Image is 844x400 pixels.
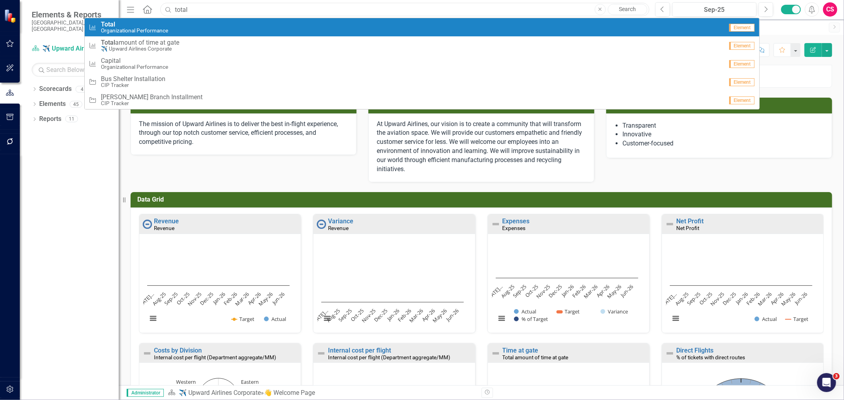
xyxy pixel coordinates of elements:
text: Dec-25 [373,307,389,323]
text: May-26 [605,283,622,300]
text: Actual [271,315,286,323]
text: Mar-26 [756,291,773,307]
li: Innovative [622,130,824,139]
img: ClearPoint Strategy [4,9,18,23]
text: Sep-25 [163,291,179,307]
text: Actual [762,315,777,323]
small: CIP Tracker [101,82,165,88]
small: % of tickets with direct routes [677,354,745,360]
text: Nov-25 [709,291,725,307]
div: 👋 Welcome Page [264,389,315,396]
button: CS [823,2,837,17]
button: View chart menu, Chart [321,313,332,324]
a: Time at gate [503,347,539,354]
span: Administrator [127,389,164,397]
small: CIP Tracker [101,100,203,106]
text: Aug-25 [325,307,341,324]
span: Element [729,96,755,104]
div: Sep-25 [675,5,754,15]
span: 3 [833,373,840,379]
a: Variance [328,217,353,225]
text: 50.00% [733,385,749,392]
small: Expenses [503,225,526,231]
button: Show Actual [264,316,286,323]
text: Dec-25 [721,291,737,307]
text: Oct-25 [349,307,365,323]
img: Not Defined [665,219,675,229]
a: Direct Flights [677,347,714,354]
div: 11 [65,116,78,123]
svg: Interactive chart [317,242,468,331]
text: Variance [608,308,628,315]
text: Jun-26 [270,291,286,306]
a: CapitalOrganizational PerformanceElement [85,55,759,73]
button: View chart menu, Chart [496,313,507,324]
div: 45 [70,101,82,108]
text: Oct-25 [523,283,539,299]
small: Revenue [154,225,174,231]
img: Not Defined [491,349,501,358]
text: [DATE]… [659,291,678,309]
iframe: Intercom live chat [817,373,836,392]
text: Apr-26 [421,307,436,323]
small: Internal cost per flight (Department aggregate/MM) [328,354,450,360]
button: View chart menu, Chart [148,313,159,324]
text: Aug-25 [673,291,690,307]
svg: Interactive chart [143,242,294,331]
text: May-26 [257,291,274,308]
span: Bus Shelter Installation [101,75,165,83]
div: Double-Click to Edit [662,214,824,333]
div: Double-Click to Edit [313,214,475,333]
text: Jun-26 [618,283,634,299]
text: Aug-25 [499,283,516,300]
span: Element [729,24,755,32]
svg: Interactive chart [666,242,816,331]
p: The mission of Upward Airlines is to deliver the best in-flight experience, through our top notch... [139,120,348,147]
div: Chart. Highcharts interactive chart. [492,242,645,331]
small: Total amount of time at gate [503,354,569,360]
text: [DATE]… [137,291,155,309]
div: Chart. Highcharts interactive chart. [317,242,471,331]
text: Dec-25 [199,291,215,307]
text: Target [239,315,254,323]
text: Mar-26 [408,307,424,324]
small: ✈️ Upward Airlines Corporate [101,46,179,52]
small: Organizational Performance [101,28,168,34]
a: Expenses [503,217,530,225]
text: Nov-25 [186,291,203,307]
div: » [168,389,476,398]
img: Not Defined [491,219,501,229]
img: Not Defined [317,349,326,358]
text: Jan-26 [385,307,401,323]
div: Double-Click to Edit [139,214,301,333]
li: Customer-focused [622,139,824,148]
a: Bus Shelter InstallationCIP TrackerElement [85,73,759,91]
text: May-26 [431,307,448,324]
img: Not Defined [665,349,675,358]
span: Element [729,60,755,68]
div: Chart. Highcharts interactive chart. [143,242,297,331]
text: Sep-25 [337,307,353,323]
div: 4 [76,86,88,92]
text: Apr-26 [246,291,262,306]
h3: Data Grid [137,196,828,203]
button: Show Target [231,316,255,323]
svg: Interactive chart [492,242,642,331]
small: [GEOGRAPHIC_DATA], [GEOGRAPHIC_DATA] [32,19,111,32]
text: Sep-25 [685,291,702,307]
small: Internal cost per flight (Department aggregate/MM) [154,354,276,360]
button: Show % of Target [514,316,548,323]
text: [DATE]… [485,283,504,302]
small: Net Profit [677,225,700,231]
small: Revenue [328,225,349,231]
text: Target [793,315,808,323]
a: Revenue [154,217,179,225]
button: Show Actual [514,308,536,315]
span: Capital [101,57,168,64]
text: Target [565,308,580,315]
button: Show Actual [755,316,777,323]
text: Eastern Division [241,379,259,392]
a: Internal cost per flight [328,347,391,354]
img: No Information [142,219,152,229]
